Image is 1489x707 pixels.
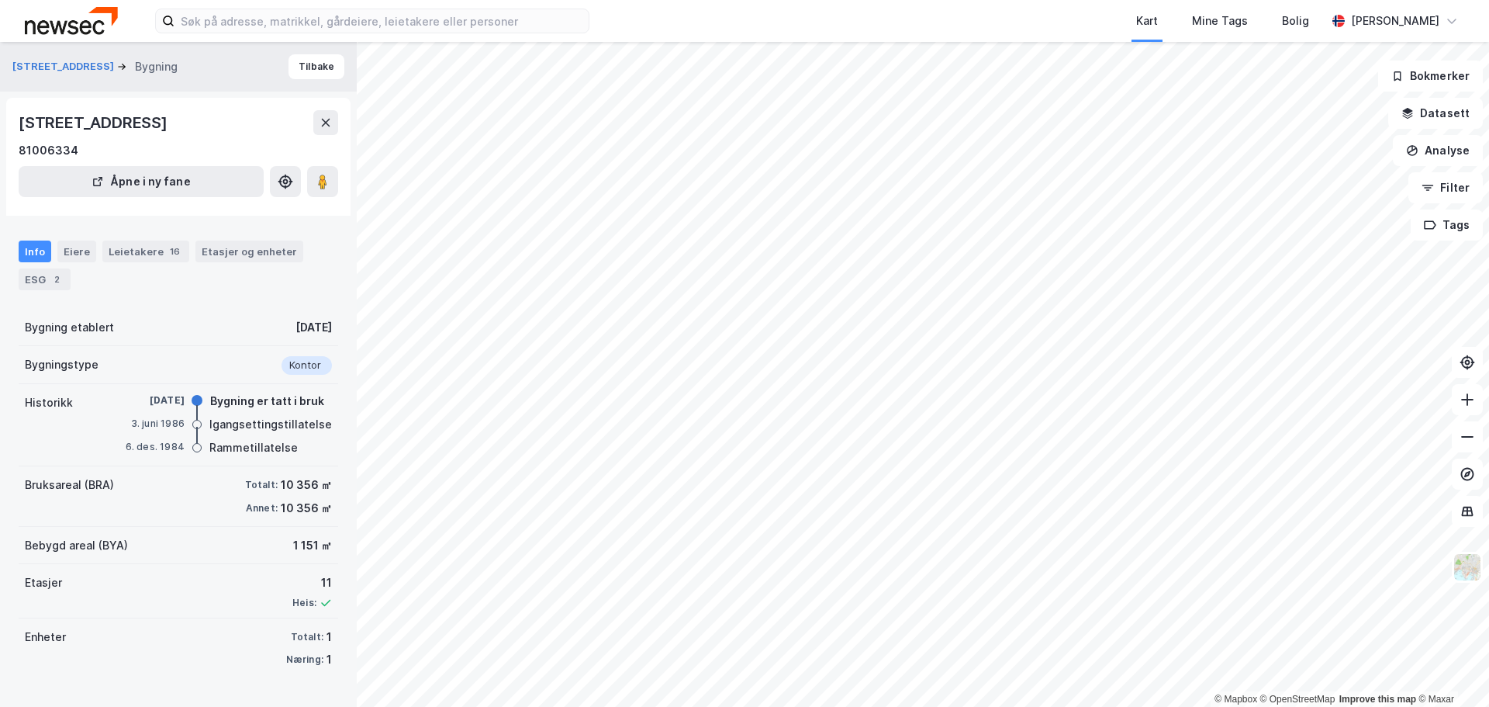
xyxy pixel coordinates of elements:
[25,628,66,646] div: Enheter
[174,9,589,33] input: Søk på adresse, matrikkel, gårdeiere, leietakere eller personer
[123,393,185,407] div: [DATE]
[202,244,297,258] div: Etasjer og enheter
[19,241,51,262] div: Info
[281,499,332,518] div: 10 356 ㎡
[49,272,64,287] div: 2
[326,650,332,669] div: 1
[57,241,96,262] div: Eiere
[1136,12,1158,30] div: Kart
[210,392,324,411] div: Bygning er tatt i bruk
[167,244,183,259] div: 16
[293,536,332,555] div: 1 151 ㎡
[1378,61,1483,92] button: Bokmerker
[12,59,117,75] button: [STREET_ADDRESS]
[292,597,316,609] div: Heis:
[291,631,323,643] div: Totalt:
[288,54,344,79] button: Tilbake
[19,269,71,290] div: ESG
[292,574,332,592] div: 11
[135,57,178,76] div: Bygning
[326,628,332,646] div: 1
[1214,694,1257,705] a: Mapbox
[209,415,332,434] div: Igangsettingstillatelse
[1453,553,1482,582] img: Z
[1351,12,1439,30] div: [PERSON_NAME]
[25,355,98,374] div: Bygningstype
[286,653,323,666] div: Næring:
[281,476,332,494] div: 10 356 ㎡
[25,7,118,34] img: newsec-logo.f6e21ccffca1b3a03d2d.png
[1192,12,1248,30] div: Mine Tags
[1393,135,1483,166] button: Analyse
[1411,632,1489,707] iframe: Chat Widget
[246,502,278,515] div: Annet:
[102,241,189,262] div: Leietakere
[209,438,298,457] div: Rammetillatelse
[19,166,264,197] button: Åpne i ny fane
[19,110,171,135] div: [STREET_ADDRESS]
[25,536,128,555] div: Bebygd areal (BYA)
[123,440,185,454] div: 6. des. 1984
[1411,210,1483,241] button: Tags
[1339,694,1416,705] a: Improve this map
[245,479,278,491] div: Totalt:
[25,476,114,494] div: Bruksareal (BRA)
[1388,98,1483,129] button: Datasett
[19,141,78,160] div: 81006334
[295,318,332,337] div: [DATE]
[25,393,73,412] div: Historikk
[1408,172,1483,203] button: Filter
[25,318,114,337] div: Bygning etablert
[1282,12,1309,30] div: Bolig
[123,417,185,431] div: 3. juni 1986
[25,574,62,592] div: Etasjer
[1260,694,1335,705] a: OpenStreetMap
